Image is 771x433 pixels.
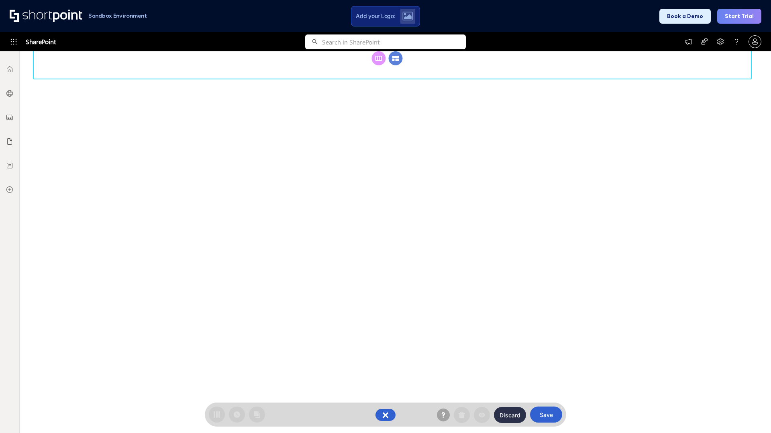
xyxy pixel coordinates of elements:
button: Save [530,407,562,423]
h1: Sandbox Environment [88,14,147,18]
span: SharePoint [26,32,56,51]
button: Start Trial [717,9,761,24]
button: Discard [494,407,526,423]
span: Add your Logo: [356,12,395,20]
input: Search in SharePoint [322,34,466,49]
img: Upload logo [402,12,413,20]
button: Book a Demo [659,9,711,24]
iframe: Chat Widget [731,395,771,433]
